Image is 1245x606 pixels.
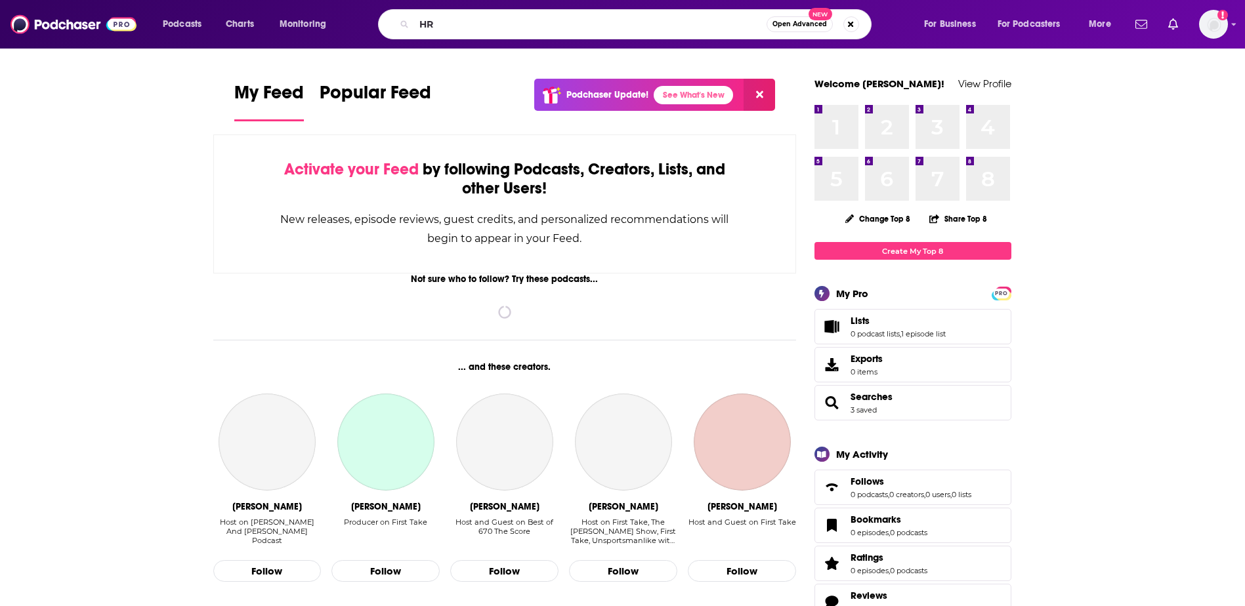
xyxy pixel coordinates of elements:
div: Producer on First Take [344,517,427,546]
a: 0 podcast lists [851,329,900,338]
button: Open AdvancedNew [767,16,833,32]
a: Exports [814,347,1011,382]
input: Search podcasts, credits, & more... [414,14,767,35]
svg: Add a profile image [1217,10,1228,20]
a: Popular Feed [320,81,431,121]
span: Charts [226,15,254,33]
div: Host and Guest on First Take [688,517,796,546]
a: 0 podcasts [851,490,888,499]
div: My Pro [836,287,868,300]
a: Ratings [819,554,845,573]
a: 0 episodes [851,566,889,575]
button: open menu [989,14,1080,35]
a: My Feed [234,81,304,121]
div: New releases, episode reviews, guest credits, and personalized recommendations will begin to appe... [280,210,730,248]
span: My Feed [234,81,304,111]
span: PRO [994,289,1009,298]
a: Charts [217,14,262,35]
span: Open Advanced [772,21,827,28]
div: Stephen A. Smith [589,501,658,512]
span: Podcasts [163,15,201,33]
span: , [888,490,889,499]
a: Welcome [PERSON_NAME]! [814,77,944,90]
a: 0 users [925,490,950,499]
div: Rob Kendall [232,501,302,512]
span: Ratings [814,546,1011,581]
div: by following Podcasts, Creators, Lists, and other Users! [280,160,730,198]
div: Host and Guest on Best of 670 The Score [450,517,559,536]
a: Show notifications dropdown [1130,13,1152,35]
a: Searches [819,394,845,412]
span: , [950,490,952,499]
button: Follow [450,560,559,582]
div: ... and these creators. [213,361,797,373]
a: Bookmarks [851,514,927,525]
button: open menu [270,14,343,35]
span: Popular Feed [320,81,431,111]
div: Host and Guest on First Take [688,517,796,527]
span: More [1089,15,1111,33]
a: Follows [851,475,971,487]
div: Host and Guest on Best of 670 The Score [450,517,559,546]
a: Lists [819,317,845,336]
button: Follow [331,560,440,582]
a: PRO [994,288,1009,298]
a: Bookmarks [819,516,845,535]
a: 0 podcasts [890,528,927,537]
a: See What's New [654,86,733,104]
a: 0 creators [889,490,924,499]
img: Podchaser - Follow, Share and Rate Podcasts [11,12,137,37]
button: Change Top 8 [837,211,919,227]
div: My Activity [836,448,888,460]
div: Whitney Albohm [351,501,421,512]
button: Follow [569,560,677,582]
span: Logged in as WE_Broadcast [1199,10,1228,39]
span: Lists [814,309,1011,344]
span: Follows [851,475,884,487]
span: New [809,8,832,20]
span: Exports [851,353,883,365]
img: User Profile [1199,10,1228,39]
a: 0 episodes [851,528,889,537]
span: Follows [814,470,1011,505]
div: Not sure who to follow? Try these podcasts... [213,273,797,285]
div: Search podcasts, credits, & more... [390,9,884,39]
button: open menu [154,14,219,35]
span: Monitoring [280,15,326,33]
div: Mike Mulligan [470,501,539,512]
span: , [900,329,901,338]
span: , [889,566,890,575]
span: Ratings [851,552,883,563]
a: Max Kellerman [694,394,791,491]
span: 0 items [851,367,883,376]
span: Bookmarks [814,508,1011,543]
a: Rob Kendall [219,394,316,491]
span: , [889,528,890,537]
div: Host on [PERSON_NAME] And [PERSON_NAME] Podcast [213,517,322,545]
span: Searches [814,385,1011,420]
a: Stephen A. Smith [575,394,672,491]
a: 0 lists [952,490,971,499]
button: Follow [213,560,322,582]
button: open menu [915,14,992,35]
a: 3 saved [851,405,877,414]
span: Lists [851,315,870,327]
a: Ratings [851,552,927,563]
a: Show notifications dropdown [1163,13,1183,35]
span: Bookmarks [851,514,901,525]
a: Searches [851,391,893,403]
span: Reviews [851,590,887,601]
button: Share Top 8 [929,206,988,232]
p: Podchaser Update! [566,89,648,100]
a: Whitney Albohm [337,394,434,491]
a: Lists [851,315,946,327]
div: Host on First Take, The Stephen A. Smith Show, First Take, Unsportsmanlike with Evan, C…, and The... [569,517,677,546]
a: Reviews [851,590,927,601]
div: Host on First Take, The [PERSON_NAME] Show, First Take, Unsportsmanlike with [PERSON_NAME], C…, a... [569,517,677,545]
span: For Podcasters [998,15,1061,33]
button: Follow [688,560,796,582]
a: 0 podcasts [890,566,927,575]
span: , [924,490,925,499]
a: 1 episode list [901,329,946,338]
